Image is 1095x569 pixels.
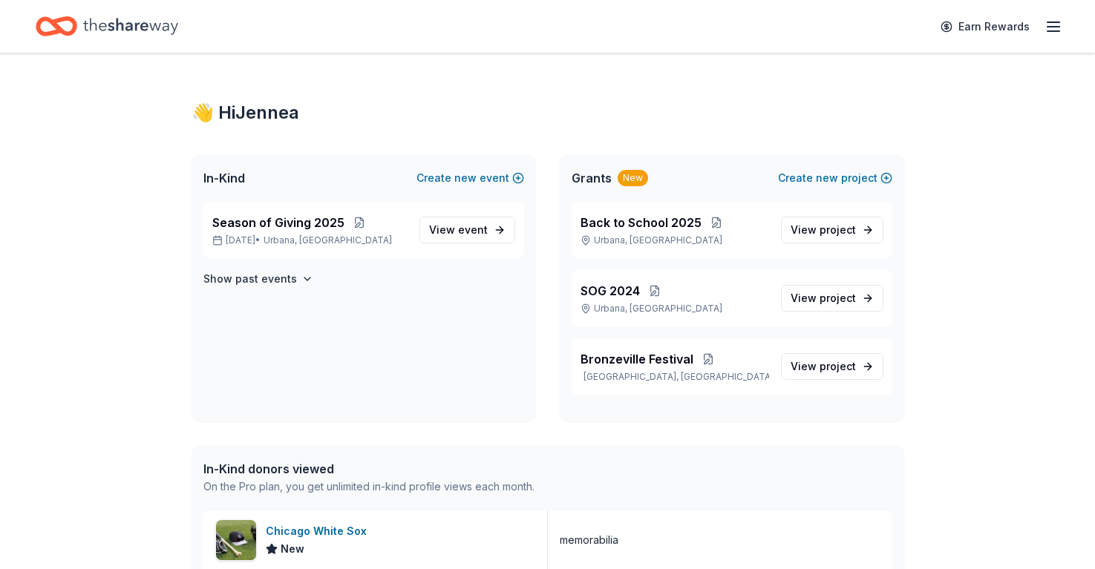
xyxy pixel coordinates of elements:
[816,169,838,187] span: new
[781,217,883,243] a: View project
[581,234,769,246] p: Urbana, [GEOGRAPHIC_DATA]
[820,223,856,236] span: project
[264,234,392,246] span: Urbana, [GEOGRAPHIC_DATA]
[212,214,344,231] span: Season of Giving 2025
[416,169,524,187] button: Createnewevent
[791,289,856,307] span: View
[781,285,883,312] a: View project
[778,169,892,187] button: Createnewproject
[581,350,693,368] span: Bronzeville Festival
[419,217,515,243] a: View event
[572,169,612,187] span: Grants
[781,353,883,380] a: View project
[192,101,904,125] div: 👋 Hi Jennea
[581,371,769,383] p: [GEOGRAPHIC_DATA], [GEOGRAPHIC_DATA]
[791,358,856,375] span: View
[203,270,313,288] button: Show past events
[203,460,535,478] div: In-Kind donors viewed
[216,520,256,560] img: Image for Chicago White Sox
[203,270,297,288] h4: Show past events
[454,169,477,187] span: new
[618,170,648,186] div: New
[212,234,408,246] p: [DATE] •
[820,292,856,304] span: project
[581,282,640,300] span: SOG 2024
[458,223,488,236] span: event
[429,221,488,239] span: View
[36,9,178,44] a: Home
[791,221,856,239] span: View
[581,303,769,315] p: Urbana, [GEOGRAPHIC_DATA]
[581,214,702,231] span: Back to School 2025
[266,522,373,540] div: Chicago White Sox
[560,531,618,549] div: memorabilia
[203,478,535,496] div: On the Pro plan, you get unlimited in-kind profile views each month.
[820,360,856,372] span: project
[932,13,1039,40] a: Earn Rewards
[203,169,245,187] span: In-Kind
[281,540,304,558] span: New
